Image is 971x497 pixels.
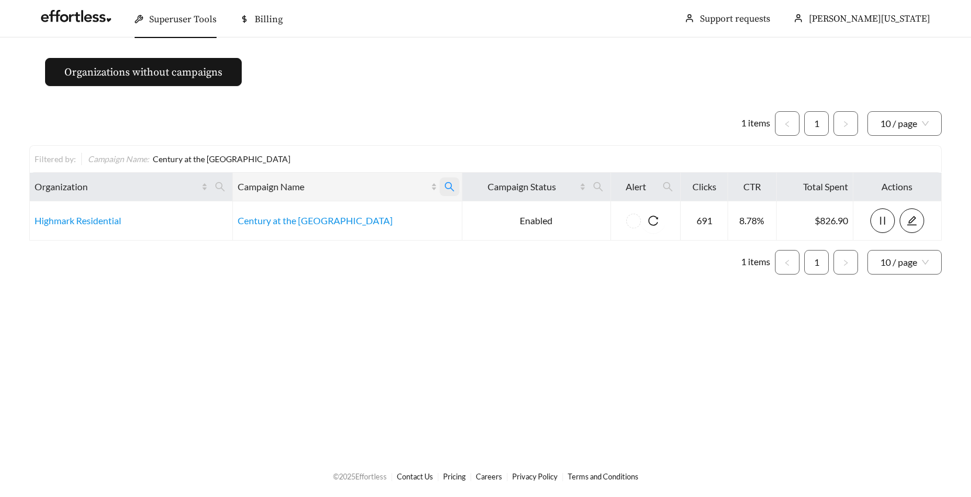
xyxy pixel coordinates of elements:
span: Organizations without campaigns [64,64,222,80]
a: Careers [476,472,502,481]
li: 1 items [741,250,770,275]
a: Support requests [700,13,770,25]
span: search [588,177,608,196]
td: 8.78% [728,201,777,241]
a: Pricing [443,472,466,481]
span: search [658,177,678,196]
th: Total Spent [777,173,853,201]
button: reload [641,208,665,233]
span: left [784,121,791,128]
span: search [593,181,603,192]
button: right [833,250,858,275]
span: 10 / page [880,112,929,135]
span: pause [871,215,894,226]
span: [PERSON_NAME][US_STATE] [809,13,930,25]
td: 691 [681,201,728,241]
li: Previous Page [775,250,800,275]
li: 1 [804,111,829,136]
span: right [842,121,849,128]
th: Clicks [681,173,728,201]
div: Page Size [867,111,942,136]
li: 1 items [741,111,770,136]
span: Century at the [GEOGRAPHIC_DATA] [153,154,290,164]
span: reload [641,215,665,226]
th: Actions [853,173,942,201]
span: 10 / page [880,251,929,274]
td: $826.90 [777,201,853,241]
li: Next Page [833,111,858,136]
a: 1 [805,112,828,135]
span: search [210,177,230,196]
a: edit [900,215,924,226]
span: search [215,181,225,192]
a: 1 [805,251,828,274]
div: Page Size [867,250,942,275]
a: Terms and Conditions [568,472,639,481]
span: search [440,177,459,196]
button: Organizations without campaigns [45,58,242,86]
span: Campaign Status [467,180,577,194]
span: © 2025 Effortless [333,472,387,481]
button: left [775,111,800,136]
span: right [842,259,849,266]
li: 1 [804,250,829,275]
span: search [663,181,673,192]
th: CTR [728,173,777,201]
button: edit [900,208,924,233]
li: Previous Page [775,111,800,136]
span: Campaign Name [238,180,428,194]
a: Century at the [GEOGRAPHIC_DATA] [238,215,393,226]
a: Privacy Policy [512,472,558,481]
li: Next Page [833,250,858,275]
a: Contact Us [397,472,433,481]
button: right [833,111,858,136]
span: left [784,259,791,266]
span: search [444,181,455,192]
td: Enabled [462,201,611,241]
button: pause [870,208,895,233]
span: Organization [35,180,199,194]
span: Superuser Tools [149,13,217,25]
span: Billing [255,13,283,25]
button: left [775,250,800,275]
a: Highmark Residential [35,215,121,226]
span: Campaign Name : [88,154,149,164]
div: Filtered by: [35,153,81,165]
span: Alert [616,180,656,194]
